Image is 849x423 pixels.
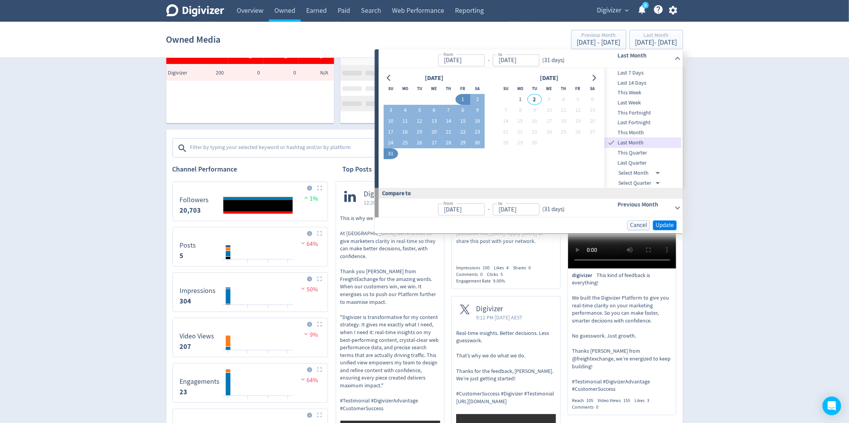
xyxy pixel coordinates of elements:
[180,251,184,260] strong: 5
[587,397,594,404] span: 105
[302,195,310,201] img: positive-performance.svg
[647,397,650,404] span: 3
[243,308,253,313] text: 28/08
[605,148,682,158] div: This Quarter
[384,138,398,149] button: 24
[317,367,322,372] img: Placeholder
[456,265,494,271] div: Impressions
[412,127,427,138] button: 19
[176,321,324,354] svg: Video Views 207
[572,404,603,411] div: Comments
[571,30,626,49] button: Previous Month[DATE] - [DATE]
[585,105,600,116] button: 13
[283,262,292,268] text: 01/09
[499,83,513,94] th: Sunday
[470,138,485,149] button: 30
[605,69,682,77] span: Last 7 Days
[470,94,485,105] button: 2
[605,88,682,98] div: This Week
[476,305,523,314] span: Digivizer
[427,83,441,94] th: Wednesday
[513,83,527,94] th: Monday
[635,397,654,404] div: Likes
[513,94,527,105] button: 1
[513,138,527,149] button: 29
[180,286,216,295] dt: Impressions
[528,138,542,149] button: 30
[577,39,621,46] div: [DATE] - [DATE]
[243,353,253,359] text: 28/08
[483,265,490,271] span: 100
[317,231,322,236] img: Placeholder
[605,128,682,138] div: This Month
[176,185,324,218] svg: Followers 20,703
[299,286,307,291] img: negative-performance.svg
[494,265,513,271] div: Likes
[656,222,674,228] span: Update
[480,271,483,277] span: 0
[470,127,485,138] button: 23
[317,413,322,418] img: Placeholder
[572,272,672,394] p: This kind of feedback is everything! We built the Digivizer Platform to give you real-time clarit...
[441,127,456,138] button: 21
[299,286,318,293] span: 50%
[427,116,441,127] button: 13
[485,56,493,65] div: -
[263,353,273,359] text: 30/08
[384,149,398,159] button: 31
[605,149,682,158] span: This Quarter
[379,199,683,217] div: from-to(31 days)Previous Month
[176,367,324,399] svg: Engagements 23
[441,105,456,116] button: 7
[542,94,556,105] button: 3
[598,397,635,404] div: Video Views
[556,83,571,94] th: Thursday
[571,127,585,138] button: 26
[223,399,233,404] text: 26/08
[571,94,585,105] button: 5
[624,397,631,404] span: 155
[302,331,310,337] img: negative-performance.svg
[456,127,470,138] button: 22
[375,188,683,199] div: Compare to
[635,39,677,46] div: [DATE] - [DATE]
[283,399,292,404] text: 01/09
[223,308,233,313] text: 26/08
[539,56,568,65] div: ( 31 days )
[384,105,398,116] button: 3
[568,182,676,410] a: digivizer8:29 PM [DATE] AESTdigivizerThis kind of feedback is everything! We built the Digivizer ...
[456,105,470,116] button: 8
[470,105,485,116] button: 9
[476,314,523,321] span: 9:12 PM [DATE] AEST
[542,83,556,94] th: Wednesday
[302,195,318,203] span: 1%
[398,127,412,138] button: 18
[299,240,307,246] img: negative-performance.svg
[596,404,599,410] span: 0
[427,127,441,138] button: 20
[176,231,324,263] svg: Posts 5
[470,83,485,94] th: Saturday
[299,240,318,248] span: 64%
[364,199,413,206] span: 12:20 PM [DATE] AEST
[499,105,513,116] button: 7
[499,127,513,138] button: 21
[605,89,682,97] span: This Week
[173,165,328,174] h2: Channel Performance
[513,127,527,138] button: 22
[317,322,322,327] img: Placeholder
[317,276,322,281] img: Placeholder
[299,376,318,384] span: 64%
[537,73,561,83] div: [DATE]
[594,4,631,17] button: Digivizer
[263,308,273,313] text: 30/08
[556,127,571,138] button: 25
[618,200,671,210] h6: Previous Month
[427,138,441,149] button: 27
[605,128,682,137] span: This Month
[398,138,412,149] button: 25
[379,68,683,188] div: from-to(31 days)Last Month
[443,51,453,57] label: from
[412,138,427,149] button: 26
[542,127,556,138] button: 24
